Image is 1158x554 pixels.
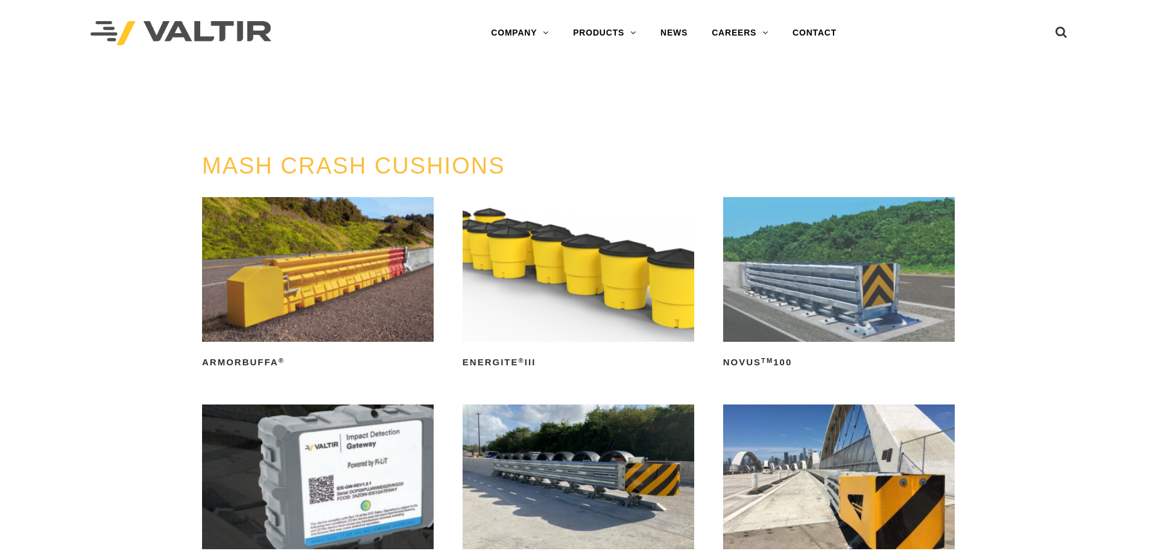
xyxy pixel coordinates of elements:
[463,197,694,372] a: ENERGITE®III
[90,21,271,46] img: Valtir
[519,357,525,364] sup: ®
[479,21,561,45] a: COMPANY
[202,197,434,372] a: ArmorBuffa®
[202,153,505,178] a: MASH CRASH CUSHIONS
[780,21,849,45] a: CONTACT
[202,353,434,372] h2: ArmorBuffa
[723,197,955,372] a: NOVUSTM100
[561,21,648,45] a: PRODUCTS
[463,353,694,372] h2: ENERGITE III
[279,357,285,364] sup: ®
[648,21,700,45] a: NEWS
[723,353,955,372] h2: NOVUS 100
[761,357,773,364] sup: TM
[700,21,780,45] a: CAREERS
